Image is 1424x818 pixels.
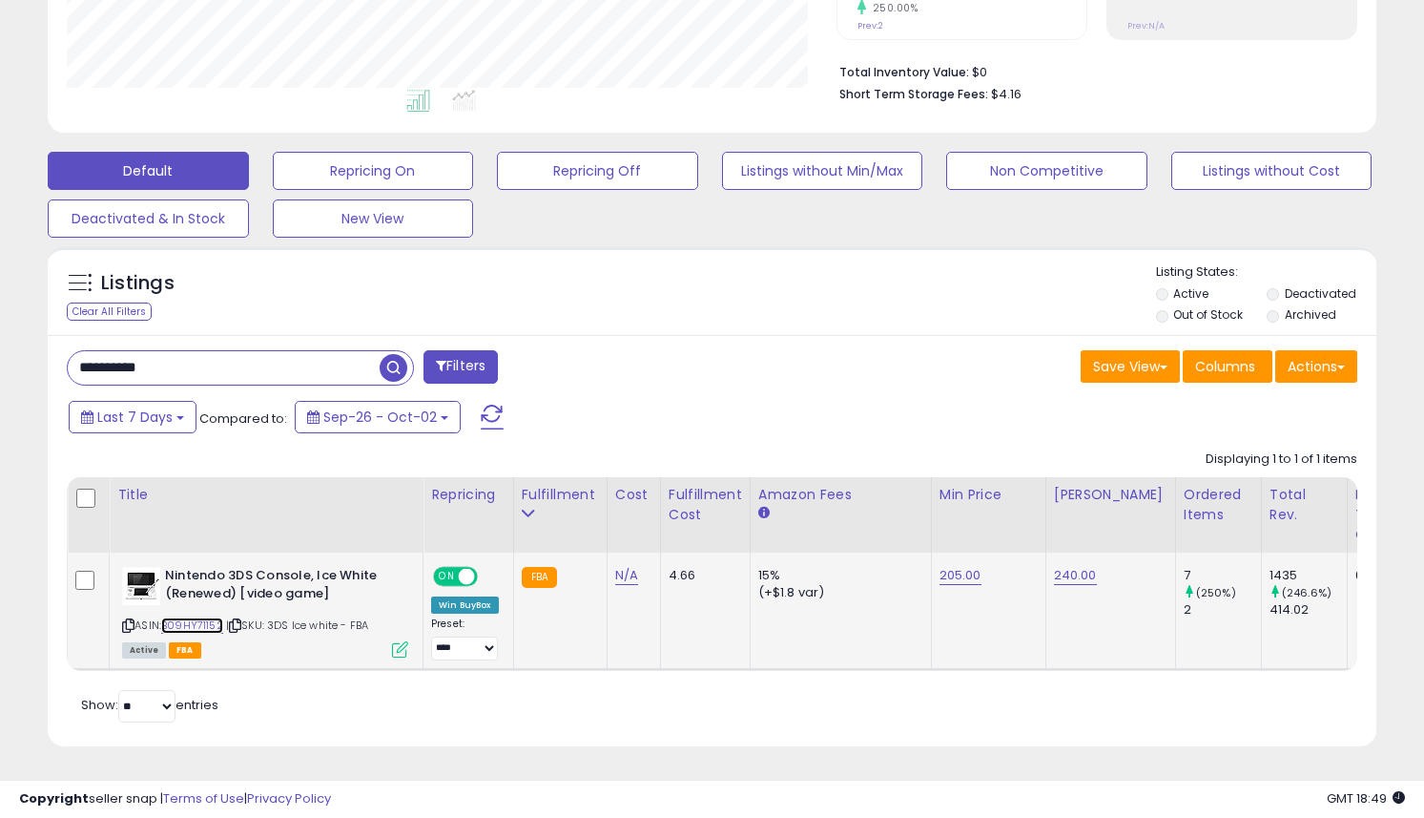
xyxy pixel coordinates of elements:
b: Short Term Storage Fees: [839,86,988,102]
button: Sep-26 - Oct-02 [295,401,461,433]
small: Prev: 2 [857,20,883,31]
div: Amazon Fees [758,485,923,505]
div: Cost [615,485,652,505]
b: Nintendo 3DS Console, Ice White (Renewed) [video game] [165,567,397,607]
span: Columns [1195,357,1255,376]
b: Total Inventory Value: [839,64,969,80]
div: Displaying 1 to 1 of 1 items [1206,451,1357,469]
button: Last 7 Days [69,401,196,433]
button: Deactivated & In Stock [48,199,249,238]
div: Preset: [431,618,499,661]
li: $0 [839,59,1343,82]
div: seller snap | | [19,790,331,808]
small: Prev: N/A [1127,20,1165,31]
span: OFF [475,569,506,585]
div: [PERSON_NAME] [1054,485,1167,505]
a: Privacy Policy [247,789,331,808]
div: 2 [1184,601,1261,619]
p: Listing States: [1156,263,1376,282]
span: All listings currently available for purchase on Amazon [122,642,166,659]
div: Clear All Filters [67,303,152,321]
span: | SKU: 3DS Ice white - FBA [226,618,368,633]
img: 41Zq4K4razL._SL40_.jpg [122,567,160,605]
button: Listings without Cost [1171,152,1372,190]
div: 7 [1184,567,1261,584]
span: Show: entries [81,696,218,714]
span: Last 7 Days [97,408,173,427]
button: Default [48,152,249,190]
div: Title [117,485,415,505]
span: $4.16 [991,85,1022,103]
button: Repricing On [273,152,474,190]
button: Non Competitive [946,152,1147,190]
span: Compared to: [199,409,287,428]
div: Repricing [431,485,506,505]
small: Amazon Fees. [758,505,770,522]
h5: Listings [101,270,175,297]
div: ASIN: [122,567,408,656]
a: B09HY71152 [161,618,223,634]
div: FBA Total Qty [1355,485,1392,545]
small: (246.6%) [1282,585,1331,600]
label: Archived [1285,306,1336,323]
button: New View [273,199,474,238]
a: 205.00 [939,566,981,585]
div: 1435 [1269,567,1347,584]
button: Repricing Off [497,152,698,190]
button: Columns [1183,350,1272,383]
small: FBA [522,567,557,588]
small: 250.00% [866,1,918,15]
strong: Copyright [19,789,89,808]
label: Deactivated [1285,285,1356,302]
div: Fulfillment Cost [669,485,742,525]
div: Min Price [939,485,1038,505]
span: FBA [169,642,201,659]
button: Save View [1081,350,1180,383]
div: Win BuyBox [431,597,499,614]
button: Listings without Min/Max [722,152,923,190]
span: ON [435,569,459,585]
label: Active [1173,285,1208,302]
div: 414.02 [1269,601,1347,619]
small: (250%) [1196,585,1236,600]
div: 63 [1355,567,1385,584]
div: (+$1.8 var) [758,584,917,601]
div: 4.66 [669,567,735,584]
span: 2025-10-10 18:49 GMT [1327,789,1405,808]
a: Terms of Use [163,789,244,808]
div: Ordered Items [1184,485,1253,525]
a: N/A [615,566,638,585]
a: 240.00 [1054,566,1097,585]
div: 15% [758,567,917,584]
button: Actions [1275,350,1357,383]
div: Total Rev. [1269,485,1339,525]
button: Filters [423,350,498,384]
span: Sep-26 - Oct-02 [323,408,437,427]
label: Out of Stock [1173,306,1243,323]
div: Fulfillment [522,485,599,505]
